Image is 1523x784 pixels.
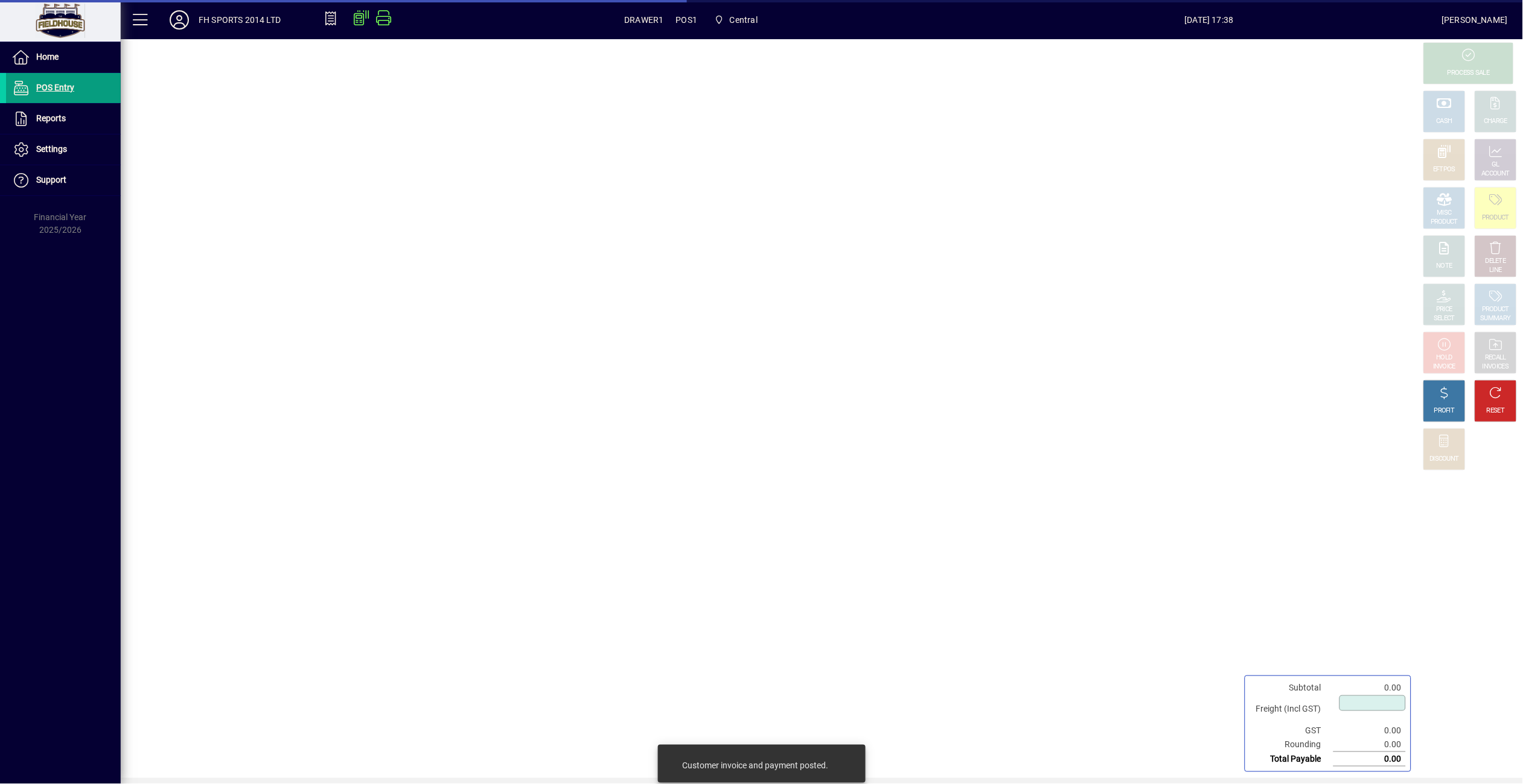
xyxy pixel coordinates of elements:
span: Support [36,175,66,185]
td: 0.00 [1333,738,1406,752]
div: PRODUCT [1431,218,1458,227]
div: PROCESS SALE [1448,69,1490,78]
span: POS Entry [36,83,74,92]
div: FH SPORTS 2014 LTD [199,10,281,30]
td: 0.00 [1333,752,1406,767]
a: Reports [6,104,121,134]
span: Home [36,52,59,62]
span: Central [730,10,758,30]
div: INVOICE [1433,362,1455,371]
div: CHARGE [1484,117,1508,126]
td: Freight (Incl GST) [1250,695,1333,724]
div: HOLD [1437,353,1452,362]
div: GL [1492,160,1500,169]
div: EFTPOS [1434,165,1456,174]
div: CASH [1437,117,1452,126]
td: Rounding [1250,738,1333,752]
div: MISC [1437,209,1452,218]
td: Subtotal [1250,681,1333,695]
span: Central [709,9,762,31]
div: Customer invoice and payment posted. [683,759,829,771]
td: 0.00 [1333,681,1406,695]
span: POS1 [676,10,698,30]
span: Settings [36,144,67,154]
div: INVOICES [1483,362,1509,371]
div: LINE [1490,266,1502,275]
td: Total Payable [1250,752,1333,767]
div: PRODUCT [1482,213,1509,223]
div: DISCOUNT [1430,455,1459,464]
button: Profile [160,9,199,31]
a: Home [6,42,121,72]
div: SELECT [1434,314,1455,323]
div: PRODUCT [1482,305,1509,314]
span: Reports [36,113,66,123]
span: [DATE] 17:38 [977,10,1442,30]
td: 0.00 [1333,724,1406,738]
div: PRICE [1437,305,1453,314]
a: Support [6,165,121,195]
div: RESET [1487,406,1505,416]
div: SUMMARY [1481,314,1511,323]
td: GST [1250,724,1333,738]
div: [PERSON_NAME] [1442,10,1508,30]
div: NOTE [1437,262,1452,271]
span: DRAWER1 [624,10,663,30]
div: DELETE [1486,257,1506,266]
div: RECALL [1486,353,1507,362]
div: PROFIT [1434,406,1455,416]
div: ACCOUNT [1482,169,1510,179]
a: Settings [6,134,121,165]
